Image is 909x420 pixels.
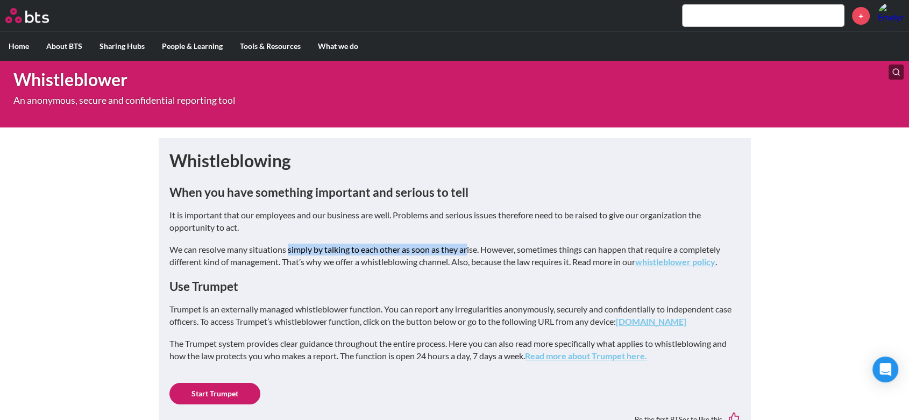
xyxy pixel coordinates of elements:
a: Start Trumpet [169,383,260,404]
p: We can resolve many situations simply by talking to each other as soon as they arise. However, so... [169,244,740,268]
p: It is important that our employees and our business are well. Problems and serious issues therefo... [169,209,740,233]
a: whistleblower policy [635,257,715,267]
a: Go home [5,8,69,23]
label: About BTS [38,32,91,60]
label: Sharing Hubs [91,32,153,60]
a: [DOMAIN_NAME] [616,316,686,326]
a: Profile [878,3,904,29]
a: + [852,7,870,25]
a: Read more about Trumpet here. [525,351,647,361]
label: Tools & Resources [231,32,309,60]
p: Trumpet is an externally managed whistleblower function. You can report any irregularities anonym... [169,303,740,328]
p: The Trumpet system provides clear guidance throughout the entire process. Here you can also read ... [169,338,740,362]
div: Open Intercom Messenger [872,357,898,382]
h3: When you have something important and serious to tell [169,184,740,201]
h3: Use Trumpet [169,278,740,295]
label: What we do [309,32,367,60]
img: Emelyn Tng [878,3,904,29]
label: People & Learning [153,32,231,60]
p: An anonymous, secure and confidential reporting tool [13,96,507,105]
h1: Whistleblowing [169,149,740,173]
h1: Whistleblower [13,68,631,92]
img: BTS Logo [5,8,49,23]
